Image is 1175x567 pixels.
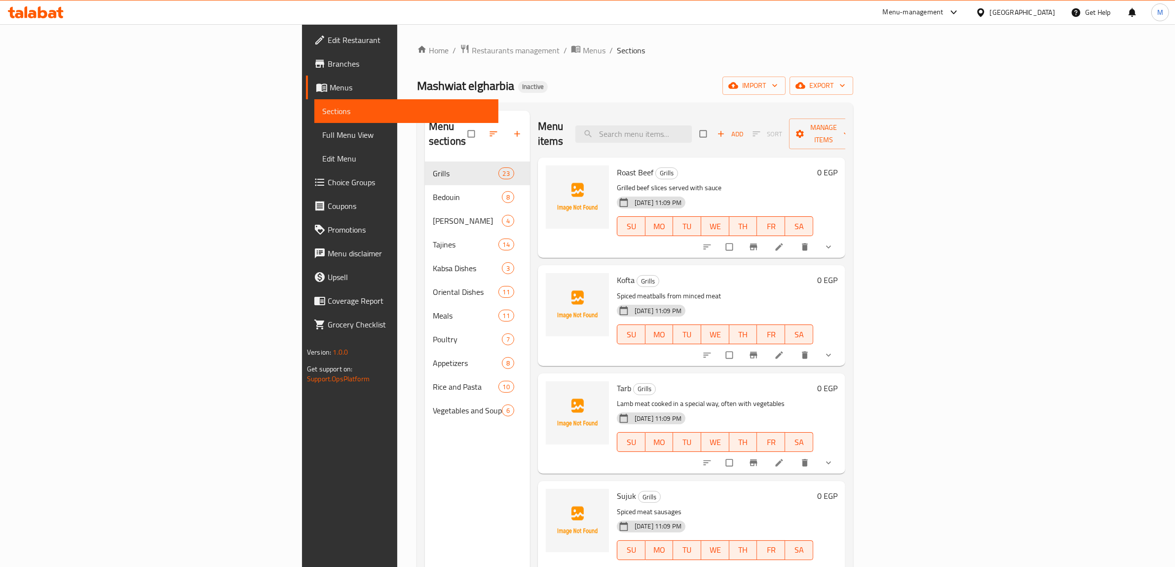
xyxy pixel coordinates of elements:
div: items [498,310,514,322]
button: TU [673,540,701,560]
a: Grocery Checklist [306,313,498,336]
span: SU [621,543,642,557]
h2: Menu items [538,119,564,149]
a: Upsell [306,265,498,289]
span: Select to update [720,346,741,364]
span: Poultry [433,333,502,345]
div: Kabsa Dishes3 [425,256,530,280]
span: 11 [499,287,514,297]
span: Coupons [328,200,491,212]
span: Menus [330,81,491,93]
div: Grills [638,491,661,503]
div: Appetizers [433,357,502,369]
button: SU [617,324,645,344]
a: Edit menu item [774,458,786,468]
li: / [609,44,613,56]
span: Grocery Checklist [328,319,491,330]
span: Add item [715,126,746,142]
li: / [564,44,567,56]
span: export [797,80,845,92]
span: TU [677,435,697,449]
a: Coupons [306,194,498,218]
span: Branches [328,58,491,70]
span: FR [761,327,781,342]
span: WE [705,327,725,342]
button: TH [729,324,758,344]
img: Sujuk [546,489,609,552]
span: Select section [694,124,715,143]
span: TH [733,435,754,449]
button: SA [785,540,813,560]
span: TH [733,543,754,557]
span: MO [649,219,670,234]
span: 4 [502,216,514,226]
span: 3 [502,264,514,273]
div: items [502,357,514,369]
span: Oriental Dishes [433,286,498,298]
span: Rice and Pasta [433,381,498,393]
span: Inactive [518,82,548,91]
span: SA [789,327,809,342]
button: MO [645,324,674,344]
a: Menu disclaimer [306,242,498,265]
button: sort-choices [696,344,720,366]
button: MO [645,432,674,452]
button: Add section [506,123,530,145]
a: Restaurants management [460,44,560,57]
button: SA [785,324,813,344]
div: Meals [433,310,498,322]
img: Roast Beef [546,165,609,229]
div: items [502,405,514,416]
div: Inactive [518,81,548,93]
nav: Menu sections [425,158,530,426]
span: TU [677,543,697,557]
span: Version: [307,346,331,359]
div: Grills [433,167,498,179]
img: Tarb [546,381,609,445]
h6: 0 EGP [817,489,837,503]
div: Grills [637,275,659,287]
span: Vegetables and Soup [433,405,502,416]
a: Promotions [306,218,498,242]
span: Bedouin [433,191,502,203]
span: 8 [502,193,514,202]
button: sort-choices [696,452,720,474]
button: SU [617,432,645,452]
p: Grilled beef slices served with sauce [617,182,813,194]
span: [DATE] 11:09 PM [631,414,685,423]
div: Menu-management [883,6,944,18]
button: Branch-specific-item [743,344,766,366]
span: SU [621,219,642,234]
span: [PERSON_NAME] [433,215,502,227]
button: sort-choices [696,236,720,258]
div: Al Hawashi [433,215,502,227]
input: search [575,125,692,143]
p: Spiced meatballs from minced meat [617,290,813,302]
a: Sections [314,99,498,123]
button: TU [673,324,701,344]
button: FR [757,432,785,452]
span: Grills [634,383,655,395]
span: Sujuk [617,488,636,503]
button: show more [818,236,841,258]
span: MO [649,327,670,342]
span: 14 [499,240,514,249]
div: items [498,239,514,250]
span: Kofta [617,273,635,287]
span: FR [761,435,781,449]
button: FR [757,540,785,560]
span: Edit Restaurant [328,34,491,46]
span: Edit Menu [322,153,491,164]
button: import [722,77,786,95]
button: delete [794,452,818,474]
span: 11 [499,311,514,321]
nav: breadcrumb [417,44,853,57]
a: Edit menu item [774,242,786,252]
button: Branch-specific-item [743,236,766,258]
button: Add [715,126,746,142]
button: TU [673,216,701,236]
span: Restaurants management [472,44,560,56]
span: 6 [502,406,514,415]
span: Add [717,128,744,140]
